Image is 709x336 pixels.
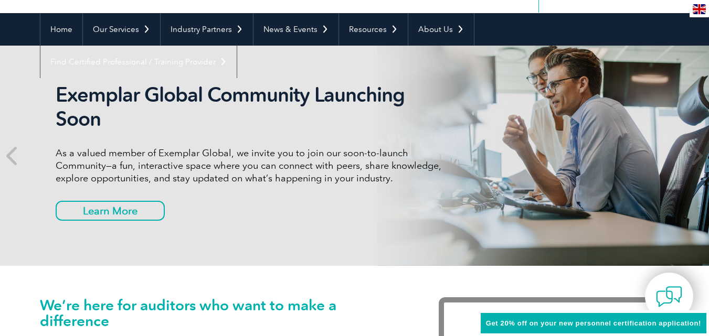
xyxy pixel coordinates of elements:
img: contact-chat.png [656,284,682,310]
a: About Us [408,13,474,46]
img: en [693,4,706,14]
a: Industry Partners [161,13,253,46]
a: Resources [339,13,408,46]
a: News & Events [253,13,338,46]
span: Get 20% off on your new personnel certification application! [486,319,701,327]
a: Learn More [56,201,165,221]
a: Find Certified Professional / Training Provider [40,46,237,78]
h1: We’re here for auditors who want to make a difference [40,297,407,329]
a: Our Services [83,13,160,46]
h2: Exemplar Global Community Launching Soon [56,83,449,131]
a: Home [40,13,82,46]
p: As a valued member of Exemplar Global, we invite you to join our soon-to-launch Community—a fun, ... [56,147,449,185]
